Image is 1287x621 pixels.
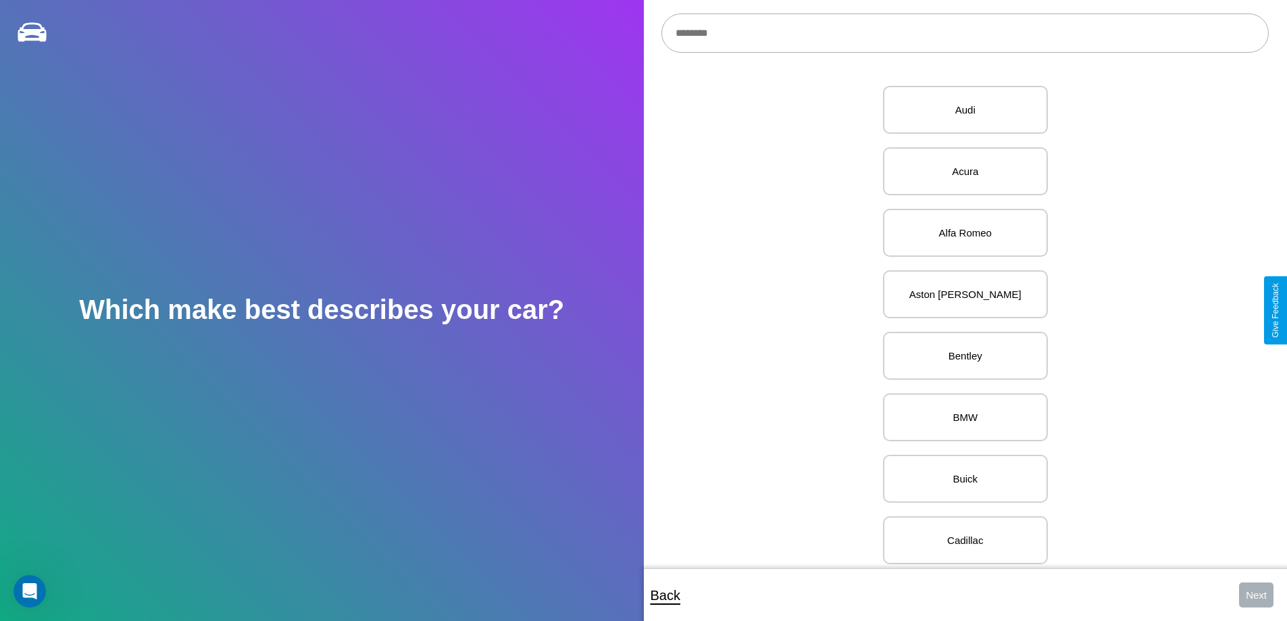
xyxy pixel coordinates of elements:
[79,295,564,325] h2: Which make best describes your car?
[898,347,1033,365] p: Bentley
[898,101,1033,119] p: Audi
[14,575,46,607] iframe: Intercom live chat
[898,470,1033,488] p: Buick
[651,583,680,607] p: Back
[898,285,1033,303] p: Aston [PERSON_NAME]
[1271,283,1280,338] div: Give Feedback
[898,224,1033,242] p: Alfa Romeo
[1239,582,1273,607] button: Next
[898,162,1033,180] p: Acura
[898,531,1033,549] p: Cadillac
[898,408,1033,426] p: BMW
